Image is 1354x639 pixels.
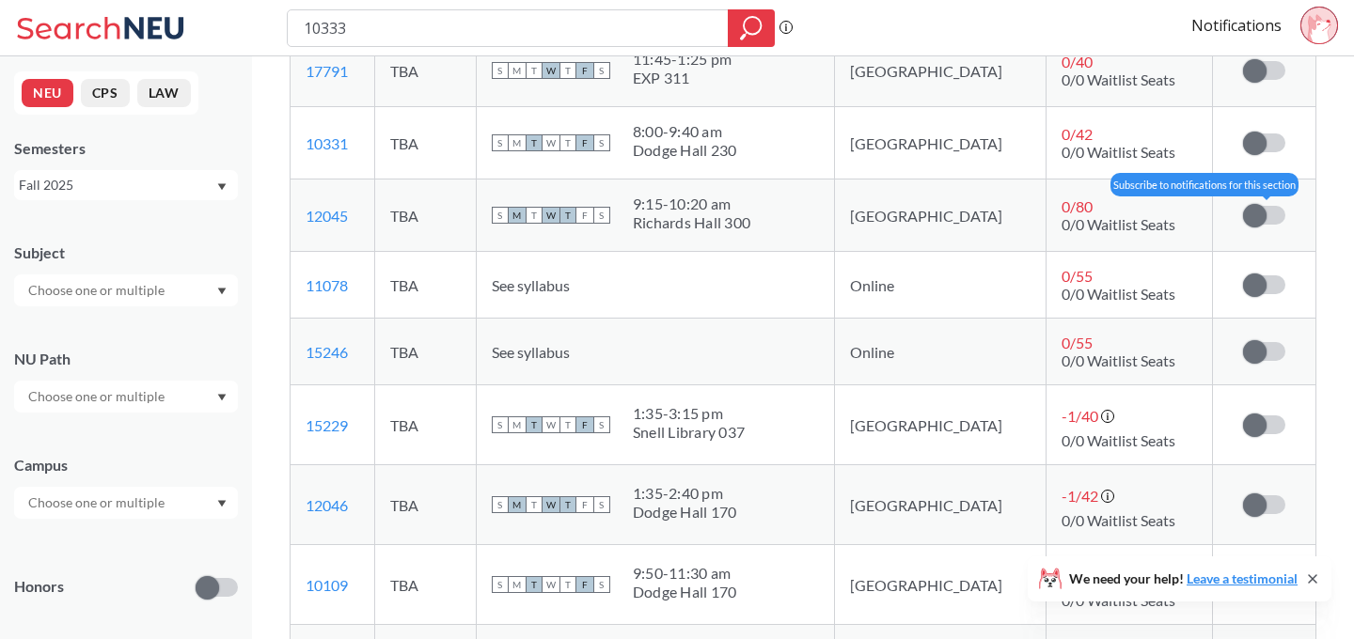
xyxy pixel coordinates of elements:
[543,207,559,224] span: W
[509,62,526,79] span: M
[835,545,1047,625] td: [GEOGRAPHIC_DATA]
[1187,570,1298,586] a: Leave a testimonial
[740,15,763,41] svg: magnifying glass
[835,319,1047,385] td: Online
[306,62,348,80] a: 17791
[593,62,610,79] span: S
[559,134,576,151] span: T
[633,195,750,213] div: 9:15 - 10:20 am
[559,62,576,79] span: T
[492,576,509,593] span: S
[633,50,732,69] div: 11:45 - 1:25 pm
[1062,215,1175,233] span: 0/0 Waitlist Seats
[14,242,238,263] div: Subject
[835,252,1047,319] td: Online
[492,207,509,224] span: S
[374,252,476,319] td: TBA
[217,500,227,507] svg: Dropdown arrow
[509,576,526,593] span: M
[633,69,732,87] div: EXP 311
[559,576,576,593] span: T
[576,576,593,593] span: F
[543,62,559,79] span: W
[217,288,227,295] svg: Dropdown arrow
[593,496,610,513] span: S
[835,107,1047,179] td: [GEOGRAPHIC_DATA]
[1062,267,1093,285] span: 0 / 55
[217,394,227,401] svg: Dropdown arrow
[492,276,570,294] span: See syllabus
[1062,143,1175,161] span: 0/0 Waitlist Seats
[374,107,476,179] td: TBA
[509,496,526,513] span: M
[633,141,737,160] div: Dodge Hall 230
[835,465,1047,545] td: [GEOGRAPHIC_DATA]
[633,122,737,141] div: 8:00 - 9:40 am
[559,207,576,224] span: T
[1062,197,1093,215] span: 0 / 80
[633,404,745,423] div: 1:35 - 3:15 pm
[526,416,543,433] span: T
[492,416,509,433] span: S
[302,12,715,44] input: Class, professor, course number, "phrase"
[1062,487,1098,505] span: -1 / 42
[526,134,543,151] span: T
[19,385,177,408] input: Choose one or multiple
[633,583,737,601] div: Dodge Hall 170
[492,343,570,361] span: See syllabus
[1191,15,1282,36] a: Notifications
[1062,70,1175,88] span: 0/0 Waitlist Seats
[1062,511,1175,529] span: 0/0 Waitlist Seats
[835,179,1047,252] td: [GEOGRAPHIC_DATA]
[576,62,593,79] span: F
[526,496,543,513] span: T
[1062,334,1093,351] span: 0 / 55
[137,79,191,107] button: LAW
[81,79,130,107] button: CPS
[306,276,348,294] a: 11078
[509,416,526,433] span: M
[374,545,476,625] td: TBA
[217,183,227,191] svg: Dropdown arrow
[593,576,610,593] span: S
[543,576,559,593] span: W
[526,62,543,79] span: T
[728,9,775,47] div: magnifying glass
[374,179,476,252] td: TBA
[543,134,559,151] span: W
[633,564,737,583] div: 9:50 - 11:30 am
[835,35,1047,107] td: [GEOGRAPHIC_DATA]
[593,416,610,433] span: S
[19,175,215,195] div: Fall 2025
[633,503,737,522] div: Dodge Hall 170
[14,138,238,159] div: Semesters
[526,207,543,224] span: T
[19,279,177,302] input: Choose one or multiple
[14,487,238,519] div: Dropdown arrow
[306,134,348,152] a: 10331
[374,319,476,385] td: TBA
[19,491,177,514] input: Choose one or multiple
[374,35,476,107] td: TBA
[14,576,64,598] p: Honors
[306,576,348,594] a: 10109
[633,423,745,442] div: Snell Library 037
[593,207,610,224] span: S
[576,134,593,151] span: F
[576,496,593,513] span: F
[509,134,526,151] span: M
[559,416,576,433] span: T
[492,496,509,513] span: S
[1062,53,1093,70] span: 0 / 40
[492,134,509,151] span: S
[14,381,238,413] div: Dropdown arrow
[543,416,559,433] span: W
[1062,431,1175,449] span: 0/0 Waitlist Seats
[1062,285,1175,303] span: 0/0 Waitlist Seats
[633,213,750,232] div: Richards Hall 300
[1069,572,1298,585] span: We need your help!
[14,455,238,475] div: Campus
[492,62,509,79] span: S
[306,207,348,225] a: 12045
[14,274,238,306] div: Dropdown arrow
